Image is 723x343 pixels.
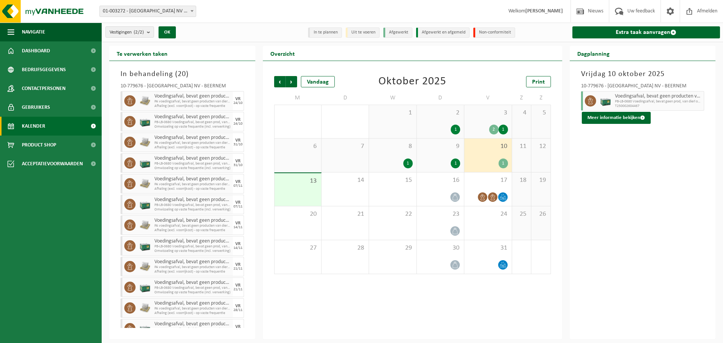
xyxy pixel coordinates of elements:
[154,290,231,295] span: Omwisseling op vaste frequentie (incl. verwerking)
[615,104,702,108] span: T250002604467
[154,244,231,249] span: PB-LB-0680 Voedingsafval, bevat geen prod, van dierl oorspr
[154,286,231,290] span: PB-LB-0680 Voedingsafval, bevat geen prod, van dierl oorspr
[233,205,243,209] div: 07/11
[154,166,231,171] span: Omwisseling op vaste frequentie (incl. verwerking)
[154,238,231,244] span: Voedingsafval, bevat geen producten van dierlijke oorsprong, gemengde verpakking (exclusief glas)
[120,69,244,80] h3: In behandeling ( )
[109,46,175,61] h2: Te verwerken taken
[154,125,231,129] span: Omwisseling op vaste frequentie (incl. verwerking)
[100,6,196,17] span: 01-003272 - BELGOSUC NV - BEERNEM
[581,69,705,80] h3: Vrijdag 10 oktober 2025
[154,155,231,162] span: Voedingsafval, bevat geen producten van dierlijke oorsprong, gemengde verpakking (exclusief glas)
[154,218,231,224] span: Voedingsafval, bevat geen producten van dierlijke oorsprong, gemengde verpakking (exclusief glas)
[532,79,545,85] span: Print
[139,261,151,272] img: LP-PA-00000-WDN-11
[233,184,243,188] div: 07/11
[516,210,527,218] span: 25
[325,176,365,184] span: 14
[139,282,151,293] img: PB-LB-0680-HPE-GN-01
[233,288,243,291] div: 21/11
[235,200,241,205] div: VR
[159,26,176,38] button: OK
[535,142,546,151] span: 12
[325,142,365,151] span: 7
[235,159,241,163] div: VR
[22,136,56,154] span: Product Shop
[535,210,546,218] span: 26
[154,228,231,233] span: Afhaling (excl. voorrijkost) - op vaste frequentie
[531,91,551,105] td: Z
[154,259,231,265] span: Voedingsafval, bevat geen producten van dierlijke oorsprong, gemengde verpakking (exclusief glas)
[154,280,231,286] span: Voedingsafval, bevat geen producten van dierlijke oorsprong, gemengde verpakking (exclusief glas)
[233,267,243,271] div: 21/11
[421,210,460,218] span: 23
[233,122,243,126] div: 24/10
[468,176,508,184] span: 17
[154,120,231,125] span: PB-LB-0680 Voedingsafval, bevat geen prod, van dierl oorspr
[154,311,231,316] span: Afhaling (excl. voorrijkost) - op vaste frequentie
[139,220,151,231] img: LP-PA-00000-WDN-11
[154,207,231,212] span: Omwisseling op vaste frequentie (incl. verwerking)
[473,27,515,38] li: Non-conformiteit
[154,141,231,145] span: PA voedingsafval, bevat geen producten van dierlijke oorspr,
[22,79,66,98] span: Contactpersonen
[403,159,413,168] div: 1
[263,46,302,61] h2: Overzicht
[468,210,508,218] span: 24
[421,176,460,184] span: 16
[139,240,151,252] img: PB-LB-0680-HPE-GN-01
[373,176,412,184] span: 15
[421,142,460,151] span: 9
[301,76,335,87] div: Vandaag
[154,162,231,166] span: PB-LB-0680 Voedingsafval, bevat geen prod, van dierl oorspr
[373,109,412,117] span: 1
[110,27,144,38] span: Vestigingen
[464,91,512,105] td: V
[451,159,460,168] div: 1
[22,23,45,41] span: Navigatie
[489,125,499,134] div: 2
[235,242,241,246] div: VR
[570,46,617,61] h2: Dagplanning
[139,178,151,189] img: LP-PA-00000-WDN-11
[468,109,508,117] span: 3
[154,300,231,306] span: Voedingsafval, bevat geen producten van dierlijke oorsprong, gemengde verpakking (exclusief glas)
[99,6,196,17] span: 01-003272 - BELGOSUC NV - BEERNEM
[421,244,460,252] span: 30
[235,117,241,122] div: VR
[468,142,508,151] span: 10
[235,325,241,329] div: VR
[278,244,317,252] span: 27
[235,97,241,101] div: VR
[22,41,50,60] span: Dashboard
[373,142,412,151] span: 8
[235,262,241,267] div: VR
[600,95,611,107] img: PB-LB-0680-HPE-GN-01
[154,135,231,141] span: Voedingsafval, bevat geen producten van dierlijke oorsprong, gemengde verpakking (exclusief glas)
[516,109,527,117] span: 4
[233,143,243,146] div: 31/10
[22,98,50,117] span: Gebruikers
[154,306,231,311] span: PA voedingsafval, bevat geen producten van dierlijke oorspr,
[572,26,720,38] a: Extra taak aanvragen
[233,101,243,105] div: 24/10
[139,199,151,210] img: PB-LB-0680-HPE-GN-01
[525,8,563,14] strong: [PERSON_NAME]
[535,109,546,117] span: 5
[154,176,231,182] span: Voedingsafval, bevat geen producten van dierlijke oorsprong, gemengde verpakking (exclusief glas)
[615,93,702,99] span: Voedingsafval, bevat geen producten van dierlijke oorsprong, gemengde verpakking (exclusief glas)
[325,244,365,252] span: 28
[499,159,508,168] div: 1
[233,246,243,250] div: 14/11
[526,76,551,87] a: Print
[278,177,317,185] span: 13
[615,99,702,104] span: PB-LB-0680 Voedingsafval, bevat geen prod, van dierl oorspr
[154,182,231,187] span: PA voedingsafval, bevat geen producten van dierlijke oorspr,
[139,323,151,334] img: PB-LB-0680-HPE-GN-01
[516,176,527,184] span: 18
[233,163,243,167] div: 31/10
[120,84,244,91] div: 10-779676 - [GEOGRAPHIC_DATA] NV - BEERNEM
[134,30,144,35] count: (2/2)
[154,321,231,327] span: Voedingsafval, bevat geen producten van dierlijke oorsprong, gemengde verpakking (exclusief glas)
[499,125,508,134] div: 1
